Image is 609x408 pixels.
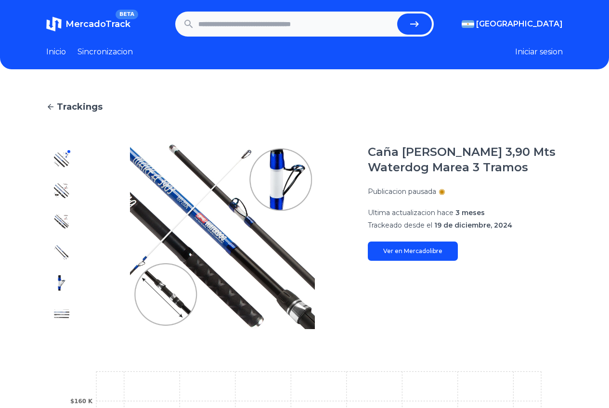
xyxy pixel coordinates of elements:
[54,183,69,198] img: Caña Lance 3,90 Mts Waterdog Marea 3 Tramos
[368,221,432,229] span: Trackeado desde el
[434,221,512,229] span: 19 de diciembre, 2024
[54,214,69,229] img: Caña Lance 3,90 Mts Waterdog Marea 3 Tramos
[46,16,62,32] img: MercadoTrack
[368,242,458,261] a: Ver en Mercadolibre
[54,275,69,291] img: Caña Lance 3,90 Mts Waterdog Marea 3 Tramos
[462,20,474,28] img: Argentina
[65,19,130,29] span: MercadoTrack
[54,244,69,260] img: Caña Lance 3,90 Mts Waterdog Marea 3 Tramos
[46,16,130,32] a: MercadoTrackBETA
[57,100,103,114] span: Trackings
[455,208,485,217] span: 3 meses
[78,46,133,58] a: Sincronizacion
[116,10,138,19] span: BETA
[46,46,66,58] a: Inicio
[368,187,436,196] p: Publicacion pausada
[368,144,563,175] h1: Caña [PERSON_NAME] 3,90 Mts Waterdog Marea 3 Tramos
[54,306,69,321] img: Caña Lance 3,90 Mts Waterdog Marea 3 Tramos
[96,144,349,329] img: Caña Lance 3,90 Mts Waterdog Marea 3 Tramos
[476,18,563,30] span: [GEOGRAPHIC_DATA]
[462,18,563,30] button: [GEOGRAPHIC_DATA]
[46,100,563,114] a: Trackings
[70,398,93,405] tspan: $160 K
[515,46,563,58] button: Iniciar sesion
[368,208,454,217] span: Ultima actualizacion hace
[54,152,69,167] img: Caña Lance 3,90 Mts Waterdog Marea 3 Tramos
